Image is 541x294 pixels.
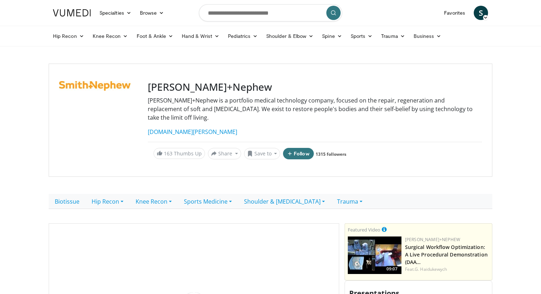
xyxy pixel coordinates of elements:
[318,29,346,43] a: Spine
[405,244,488,265] a: Surgical Workflow Optimization: A Live Procedural Demonstration (DAA…
[199,4,342,21] input: Search topics, interventions
[148,81,482,93] h3: [PERSON_NAME]+Nephew
[177,29,224,43] a: Hand & Wrist
[88,29,132,43] a: Knee Recon
[95,6,136,20] a: Specialties
[208,148,241,159] button: Share
[136,6,169,20] a: Browse
[86,194,130,209] a: Hip Recon
[346,29,377,43] a: Sports
[153,148,205,159] a: 163 Thumbs Up
[164,150,172,157] span: 163
[49,194,86,209] a: Biotissue
[238,194,331,209] a: Shoulder & [MEDICAL_DATA]
[148,128,237,136] a: [DOMAIN_NAME][PERSON_NAME]
[262,29,318,43] a: Shoulder & Elbow
[148,96,482,122] p: [PERSON_NAME]+Nephew is a portfolio medical technology company, focused on the repair, regenerati...
[178,194,238,209] a: Sports Medicine
[348,226,380,233] small: Featured Video
[377,29,409,43] a: Trauma
[348,236,401,274] a: 09:07
[244,148,281,159] button: Save to
[130,194,178,209] a: Knee Recon
[283,148,314,159] button: Follow
[132,29,178,43] a: Foot & Ankle
[224,29,262,43] a: Pediatrics
[348,236,401,274] img: bcfc90b5-8c69-4b20-afee-af4c0acaf118.150x105_q85_crop-smart_upscale.jpg
[409,29,446,43] a: Business
[316,151,346,157] a: 1315 followers
[331,194,369,209] a: Trauma
[440,6,469,20] a: Favorites
[405,266,489,273] div: Feat.
[53,9,91,16] img: VuMedi Logo
[474,6,488,20] a: S
[384,266,400,272] span: 09:07
[49,29,88,43] a: Hip Recon
[405,236,460,243] a: [PERSON_NAME]+Nephew
[415,266,447,272] a: G. Haidukewych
